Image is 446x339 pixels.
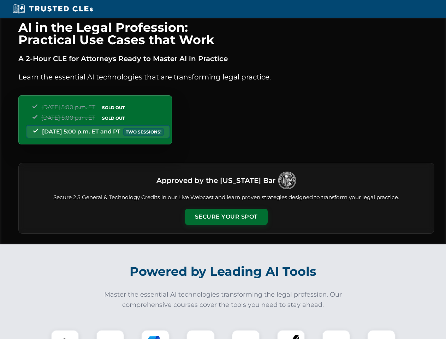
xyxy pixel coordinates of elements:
span: [DATE] 5:00 p.m. ET [41,114,95,121]
span: [DATE] 5:00 p.m. ET [41,104,95,111]
p: A 2-Hour CLE for Attorneys Ready to Master AI in Practice [18,53,434,64]
h2: Powered by Leading AI Tools [28,259,419,284]
button: Secure Your Spot [185,209,268,225]
img: Trusted CLEs [11,4,95,14]
span: SOLD OUT [100,104,127,111]
p: Secure 2.5 General & Technology Credits in our Live Webcast and learn proven strategies designed ... [27,194,426,202]
h3: Approved by the [US_STATE] Bar [156,174,275,187]
p: Learn the essential AI technologies that are transforming legal practice. [18,71,434,83]
p: Master the essential AI technologies transforming the legal profession. Our comprehensive courses... [100,290,347,310]
h1: AI in the Legal Profession: Practical Use Cases that Work [18,21,434,46]
span: SOLD OUT [100,114,127,122]
img: Logo [278,172,296,189]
